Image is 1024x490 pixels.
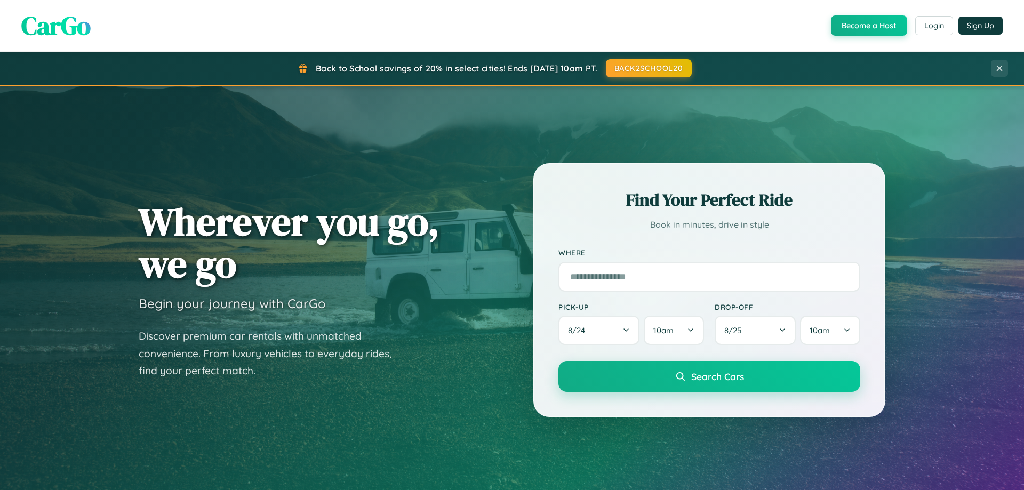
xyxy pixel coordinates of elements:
span: Back to School savings of 20% in select cities! Ends [DATE] 10am PT. [316,63,597,74]
span: Search Cars [691,371,744,382]
span: 10am [653,325,674,335]
label: Pick-up [558,302,704,311]
label: Drop-off [715,302,860,311]
span: 8 / 24 [568,325,590,335]
span: 8 / 25 [724,325,747,335]
p: Discover premium car rentals with unmatched convenience. From luxury vehicles to everyday rides, ... [139,327,405,380]
button: 8/25 [715,316,796,345]
button: 10am [644,316,704,345]
h1: Wherever you go, we go [139,200,439,285]
button: Login [915,16,953,35]
span: 10am [810,325,830,335]
button: BACK2SCHOOL20 [606,59,692,77]
label: Where [558,248,860,258]
span: CarGo [21,8,91,43]
h2: Find Your Perfect Ride [558,188,860,212]
button: 8/24 [558,316,639,345]
button: Become a Host [831,15,907,36]
button: 10am [800,316,860,345]
button: Search Cars [558,361,860,392]
button: Sign Up [958,17,1003,35]
p: Book in minutes, drive in style [558,217,860,232]
h3: Begin your journey with CarGo [139,295,326,311]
